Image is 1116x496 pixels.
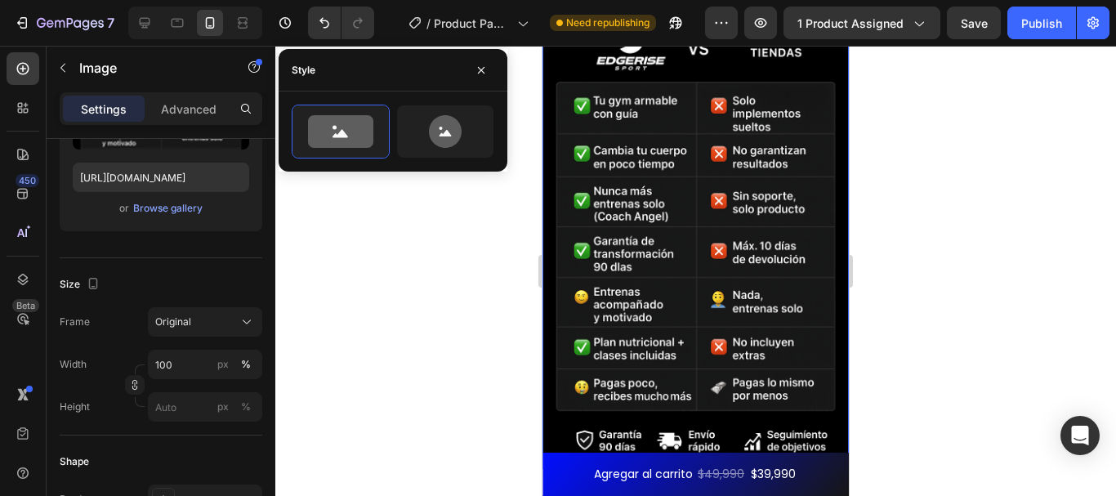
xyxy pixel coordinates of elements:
[213,355,233,374] button: %
[16,174,39,187] div: 450
[1060,416,1100,455] div: Open Intercom Messenger
[73,163,249,192] input: https://example.com/image.jpg
[241,400,251,414] div: %
[426,15,431,32] span: /
[107,13,114,33] p: 7
[217,357,229,372] div: px
[542,46,849,496] iframe: Design area
[155,315,191,329] span: Original
[783,7,940,39] button: 1 product assigned
[308,7,374,39] div: Undo/Redo
[60,274,103,296] div: Size
[1007,7,1076,39] button: Publish
[7,7,122,39] button: 7
[81,101,127,118] p: Settings
[241,357,251,372] div: %
[236,355,256,374] button: px
[566,16,650,30] span: Need republishing
[148,350,262,379] input: px%
[213,397,233,417] button: %
[60,357,87,372] label: Width
[60,315,90,329] label: Frame
[60,400,90,414] label: Height
[961,16,988,30] span: Save
[12,299,39,312] div: Beta
[132,200,203,217] button: Browse gallery
[60,454,89,469] div: Shape
[133,201,203,216] div: Browse gallery
[119,199,129,218] span: or
[79,58,218,78] p: Image
[1021,15,1062,32] div: Publish
[148,307,262,337] button: Original
[148,392,262,422] input: px%
[292,63,315,78] div: Style
[947,7,1001,39] button: Save
[434,15,511,32] span: Product Page - [DATE] 22:35:53
[797,15,904,32] span: 1 product assigned
[217,400,229,414] div: px
[161,101,217,118] p: Advanced
[236,397,256,417] button: px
